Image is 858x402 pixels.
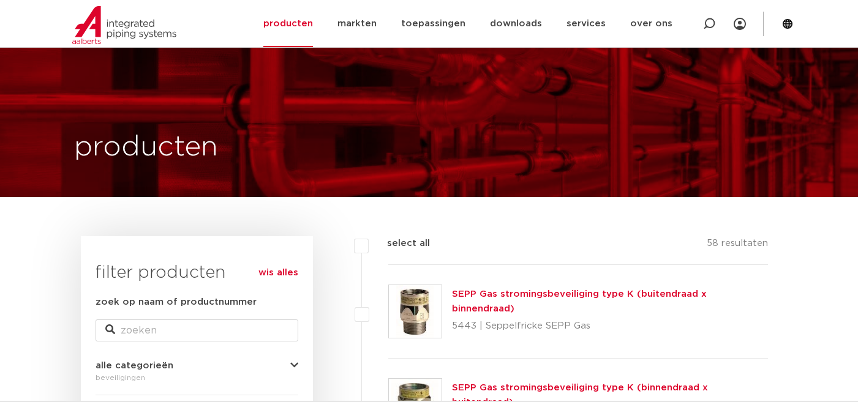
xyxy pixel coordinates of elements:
div: beveiligingen [96,370,298,385]
p: 58 resultaten [707,236,768,255]
button: alle categorieën [96,361,298,370]
img: Thumbnail for SEPP Gas stromingsbeveiliging type K (buitendraad x binnendraad) [389,285,442,338]
a: SEPP Gas stromingsbeveiliging type K (buitendraad x binnendraad) [452,289,707,313]
h1: producten [74,128,218,167]
label: zoek op naam of productnummer [96,295,257,310]
input: zoeken [96,319,298,341]
h3: filter producten [96,261,298,285]
p: 5443 | Seppelfricke SEPP Gas [452,316,769,336]
a: wis alles [258,266,298,280]
label: select all [369,236,430,251]
span: alle categorieën [96,361,173,370]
